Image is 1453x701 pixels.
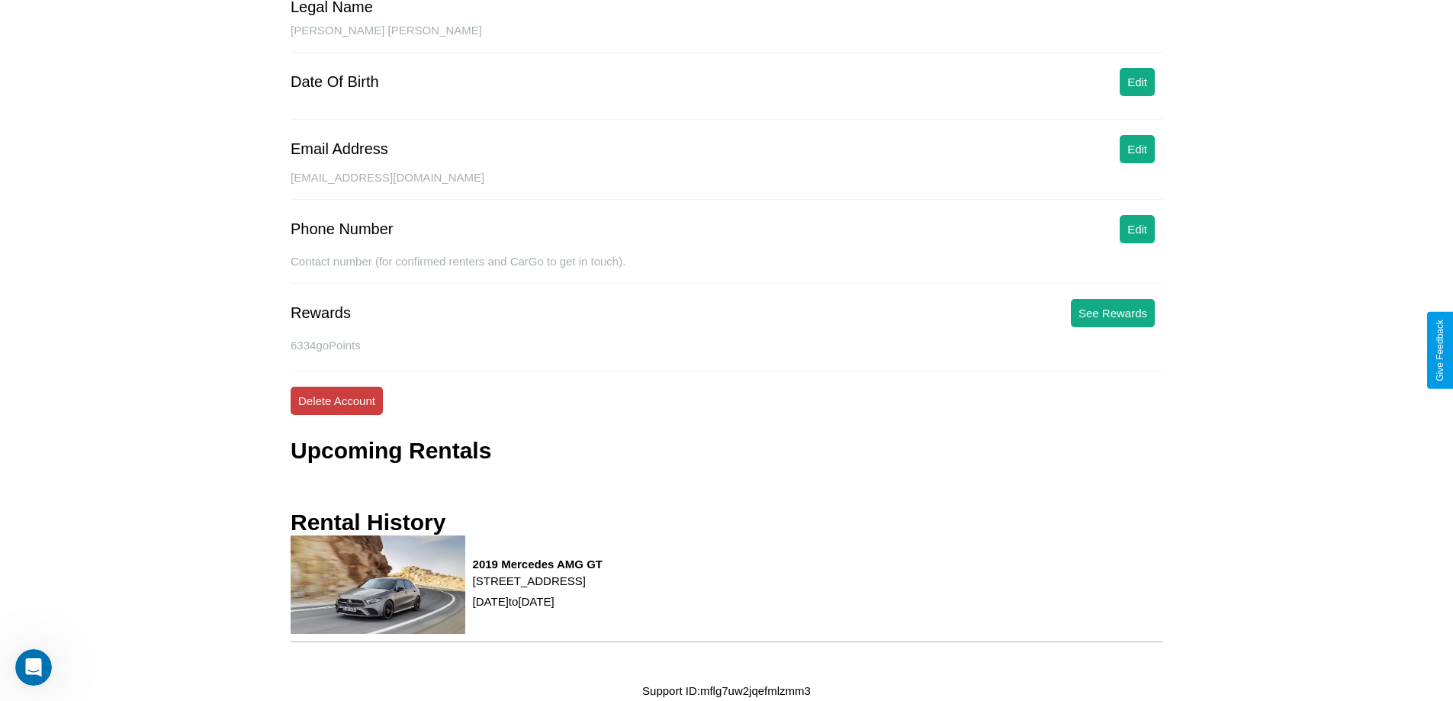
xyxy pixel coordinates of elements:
[1120,68,1155,96] button: Edit
[473,591,603,612] p: [DATE] to [DATE]
[291,220,394,238] div: Phone Number
[1120,135,1155,163] button: Edit
[291,73,379,91] div: Date Of Birth
[291,535,465,633] img: rental
[291,387,383,415] button: Delete Account
[15,649,52,686] iframe: Intercom live chat
[1435,320,1445,381] div: Give Feedback
[473,571,603,591] p: [STREET_ADDRESS]
[291,24,1162,53] div: [PERSON_NAME] [PERSON_NAME]
[291,140,388,158] div: Email Address
[642,680,811,701] p: Support ID: mflg7uw2jqefmlzmm3
[291,510,445,535] h3: Rental History
[1120,215,1155,243] button: Edit
[291,335,1162,355] p: 6334 goPoints
[291,304,351,322] div: Rewards
[291,171,1162,200] div: [EMAIL_ADDRESS][DOMAIN_NAME]
[1071,299,1155,327] button: See Rewards
[291,255,1162,284] div: Contact number (for confirmed renters and CarGo to get in touch).
[291,438,491,464] h3: Upcoming Rentals
[473,558,603,571] h3: 2019 Mercedes AMG GT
